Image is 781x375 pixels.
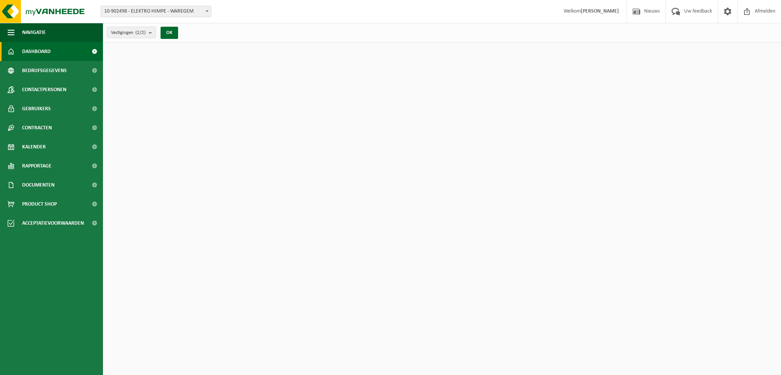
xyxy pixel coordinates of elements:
span: Contracten [22,118,52,137]
span: Product Shop [22,195,57,214]
button: OK [161,27,178,39]
span: Documenten [22,175,55,195]
count: (2/2) [135,30,146,35]
span: Navigatie [22,23,46,42]
span: Dashboard [22,42,51,61]
button: Vestigingen(2/2) [107,27,156,38]
span: Acceptatievoorwaarden [22,214,84,233]
span: Rapportage [22,156,51,175]
span: Contactpersonen [22,80,66,99]
span: Vestigingen [111,27,146,39]
span: Gebruikers [22,99,51,118]
span: Bedrijfsgegevens [22,61,67,80]
span: 10-902498 - ELEKTRO HIMPE - WAREGEM [101,6,211,17]
span: Kalender [22,137,46,156]
strong: [PERSON_NAME] [581,8,619,14]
